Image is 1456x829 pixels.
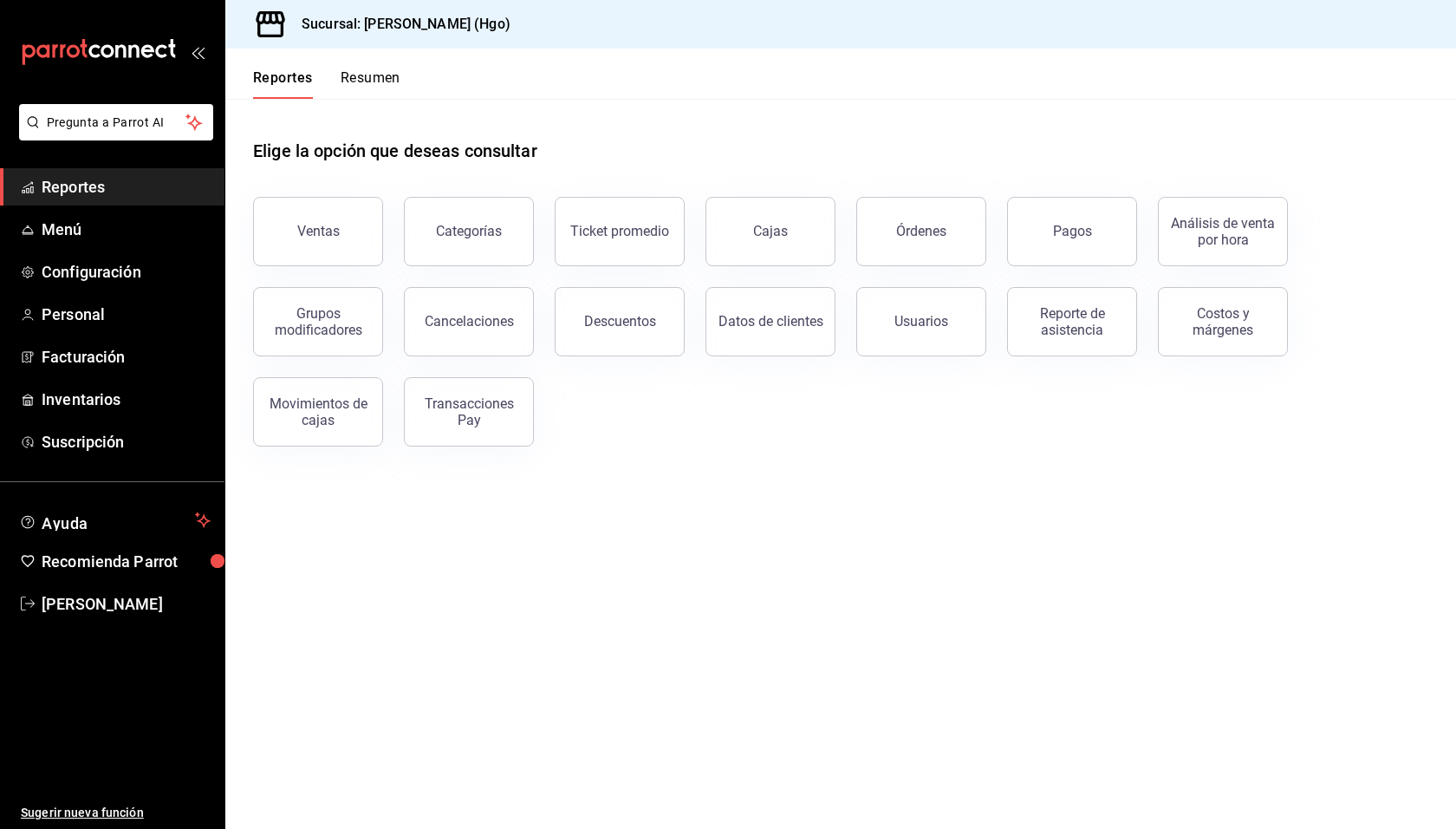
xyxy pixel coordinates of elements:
[264,305,372,338] div: Grupos modificadores
[705,287,835,356] button: Datos de clientes
[42,260,211,284] span: Configuración
[1169,215,1277,248] div: Análisis de venta por hora
[856,287,986,356] button: Usuarios
[404,287,534,356] button: Cancelaciones
[253,69,313,99] button: Reportes
[753,221,789,242] div: Cajas
[288,14,510,35] h3: Sucursal: [PERSON_NAME] (Hgo)
[415,395,523,428] div: Transacciones Pay
[1018,305,1126,338] div: Reporte de asistencia
[42,175,211,199] span: Reportes
[42,592,211,616] span: [PERSON_NAME]
[555,197,685,266] button: Ticket promedio
[297,223,340,239] div: Ventas
[570,223,669,239] div: Ticket promedio
[253,197,383,266] button: Ventas
[253,138,537,164] h1: Elige la opción que deseas consultar
[555,287,685,356] button: Descuentos
[264,395,372,428] div: Movimientos de cajas
[404,197,534,266] button: Categorías
[42,430,211,454] span: Suscripción
[341,69,400,99] button: Resumen
[1169,305,1277,338] div: Costos y márgenes
[19,104,213,140] button: Pregunta a Parrot AI
[584,313,656,330] div: Descuentos
[856,197,986,266] button: Órdenes
[42,388,211,411] span: Inventarios
[1158,287,1288,356] button: Costos y márgenes
[896,223,946,239] div: Órdenes
[705,197,835,266] a: Cajas
[718,313,823,330] div: Datos de clientes
[436,223,502,239] div: Categorías
[1007,197,1137,266] button: Pagos
[42,510,188,531] span: Ayuda
[47,114,186,132] span: Pregunta a Parrot AI
[894,313,948,330] div: Usuarios
[425,313,514,330] div: Cancelaciones
[253,287,383,356] button: Grupos modificadores
[42,303,211,326] span: Personal
[42,550,211,573] span: Recomienda Parrot
[1007,287,1137,356] button: Reporte de asistencia
[253,377,383,447] button: Movimientos de cajas
[21,804,211,822] span: Sugerir nueva función
[253,69,400,99] div: navigation tabs
[1053,223,1092,239] div: Pagos
[12,126,213,144] a: Pregunta a Parrot AI
[404,377,534,447] button: Transacciones Pay
[191,45,205,59] button: open_drawer_menu
[42,218,211,241] span: Menú
[1158,197,1288,266] button: Análisis de venta por hora
[42,345,211,369] span: Facturación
